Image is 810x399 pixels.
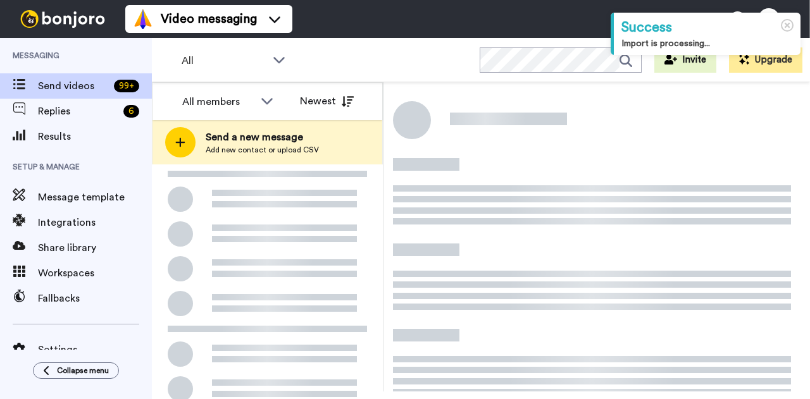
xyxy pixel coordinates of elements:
span: Send videos [38,78,109,94]
span: Fallbacks [38,291,152,306]
div: 99 + [114,80,139,92]
span: Integrations [38,215,152,230]
button: Newest [290,89,363,114]
span: Collapse menu [57,365,109,376]
span: Add new contact or upload CSV [206,145,319,155]
button: Collapse menu [33,362,119,379]
span: Share library [38,240,152,255]
span: Video messaging [161,10,257,28]
div: 6 [123,105,139,118]
button: Upgrade [729,47,802,73]
img: bj-logo-header-white.svg [15,10,110,28]
span: Replies [38,104,118,119]
span: All [182,53,266,68]
span: Message template [38,190,152,205]
span: Settings [38,342,152,357]
span: Results [38,129,152,144]
div: Success [621,18,793,37]
div: Import is processing... [621,37,793,50]
button: Invite [654,47,716,73]
div: All members [182,94,254,109]
span: Workspaces [38,266,152,281]
img: vm-color.svg [133,9,153,29]
span: Send a new message [206,130,319,145]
